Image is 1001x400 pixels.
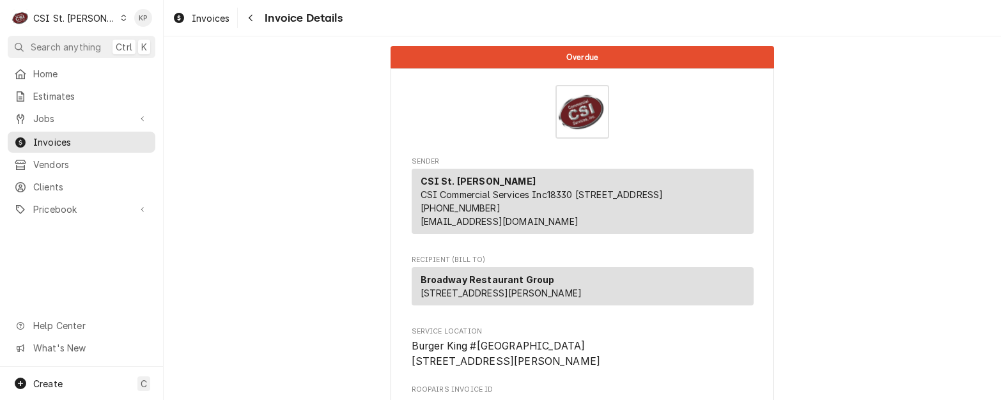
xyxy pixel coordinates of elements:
[421,203,500,213] a: [PHONE_NUMBER]
[421,189,663,200] span: CSI Commercial Services Inc18330 [STREET_ADDRESS]
[8,108,155,129] a: Go to Jobs
[12,9,29,27] div: CSI St. Louis's Avatar
[8,176,155,197] a: Clients
[8,154,155,175] a: Vendors
[412,267,754,305] div: Recipient (Bill To)
[33,12,116,25] div: CSI St. [PERSON_NAME]
[240,8,261,28] button: Navigate back
[412,255,754,265] span: Recipient (Bill To)
[412,327,754,337] span: Service Location
[8,132,155,153] a: Invoices
[192,12,229,25] span: Invoices
[391,46,774,68] div: Status
[412,255,754,311] div: Invoice Recipient
[33,341,148,355] span: What's New
[33,180,149,194] span: Clients
[33,203,130,216] span: Pricebook
[566,53,598,61] span: Overdue
[134,9,152,27] div: KP
[33,319,148,332] span: Help Center
[33,135,149,149] span: Invoices
[555,85,609,139] img: Logo
[116,40,132,54] span: Ctrl
[33,89,149,103] span: Estimates
[12,9,29,27] div: C
[31,40,101,54] span: Search anything
[412,385,754,395] span: Roopairs Invoice ID
[412,327,754,369] div: Service Location
[8,86,155,107] a: Estimates
[8,199,155,220] a: Go to Pricebook
[421,288,582,298] span: [STREET_ADDRESS][PERSON_NAME]
[412,340,601,367] span: Burger King #[GEOGRAPHIC_DATA] [STREET_ADDRESS][PERSON_NAME]
[8,315,155,336] a: Go to Help Center
[412,169,754,234] div: Sender
[421,176,536,187] strong: CSI St. [PERSON_NAME]
[412,157,754,167] span: Sender
[412,339,754,369] span: Service Location
[261,10,342,27] span: Invoice Details
[412,169,754,239] div: Sender
[33,112,130,125] span: Jobs
[167,8,235,29] a: Invoices
[8,36,155,58] button: Search anythingCtrlK
[33,158,149,171] span: Vendors
[412,267,754,311] div: Recipient (Bill To)
[8,337,155,358] a: Go to What's New
[141,377,147,390] span: C
[33,67,149,81] span: Home
[421,274,555,285] strong: Broadway Restaurant Group
[412,157,754,240] div: Invoice Sender
[8,63,155,84] a: Home
[33,378,63,389] span: Create
[421,216,578,227] a: [EMAIL_ADDRESS][DOMAIN_NAME]
[134,9,152,27] div: Kym Parson's Avatar
[141,40,147,54] span: K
